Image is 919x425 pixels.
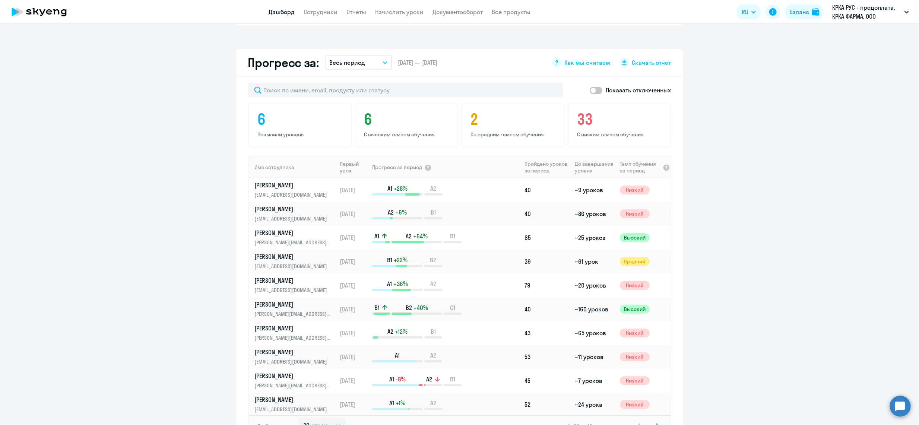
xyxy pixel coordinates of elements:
[255,276,332,285] p: [PERSON_NAME]
[255,205,332,213] p: [PERSON_NAME]
[522,297,572,321] td: 40
[255,215,332,223] p: [EMAIL_ADDRESS][DOMAIN_NAME]
[572,250,617,273] td: ~61 урок
[374,232,379,240] span: A1
[389,375,394,383] span: A1
[248,55,319,70] h2: Прогресс за:
[337,297,371,321] td: [DATE]
[572,393,617,416] td: ~24 урока
[304,8,338,16] a: Сотрудники
[522,273,572,297] td: 79
[325,55,392,70] button: Весь период
[522,226,572,250] td: 65
[255,238,332,247] p: [PERSON_NAME][EMAIL_ADDRESS][DOMAIN_NAME]
[337,369,371,393] td: [DATE]
[255,276,336,294] a: [PERSON_NAME][EMAIL_ADDRESS][DOMAIN_NAME]
[572,297,617,321] td: ~160 уроков
[406,304,412,312] span: B2
[255,205,336,223] a: [PERSON_NAME][EMAIL_ADDRESS][DOMAIN_NAME]
[522,345,572,369] td: 53
[255,405,332,413] p: [EMAIL_ADDRESS][DOMAIN_NAME]
[337,393,371,416] td: [DATE]
[572,202,617,226] td: ~86 уроков
[387,280,392,288] span: A1
[522,156,572,178] th: Пройдено уроков за период
[394,256,408,264] span: +22%
[374,304,380,312] span: B1
[398,58,437,67] span: [DATE] — [DATE]
[620,281,650,290] span: Низкий
[430,280,436,288] span: A2
[426,375,432,383] span: A2
[255,381,332,390] p: [PERSON_NAME][EMAIL_ADDRESS][DOMAIN_NAME]
[572,273,617,297] td: ~20 уроков
[620,233,650,242] span: Высокий
[255,286,332,294] p: [EMAIL_ADDRESS][DOMAIN_NAME]
[430,351,436,359] span: A2
[522,202,572,226] td: 40
[572,178,617,202] td: ~9 уроков
[450,232,455,240] span: B1
[620,400,650,409] span: Низкий
[632,58,671,67] span: Скачать отчет
[337,250,371,273] td: [DATE]
[337,178,371,202] td: [DATE]
[471,131,557,138] p: Со средним темпом обучения
[620,329,650,337] span: Низкий
[255,229,332,237] p: [PERSON_NAME]
[396,399,405,407] span: +1%
[785,4,824,19] button: Балансbalance
[742,7,748,16] span: RU
[372,164,422,171] span: Прогресс за период
[248,83,563,98] input: Поиск по имени, email, продукту или статусу
[789,7,809,16] div: Баланс
[255,324,332,332] p: [PERSON_NAME]
[522,250,572,273] td: 39
[337,226,371,250] td: [DATE]
[255,396,336,413] a: [PERSON_NAME][EMAIL_ADDRESS][DOMAIN_NAME]
[572,321,617,345] td: ~65 уроков
[413,304,428,312] span: +40%
[522,369,572,393] td: 45
[620,305,650,314] span: Высокий
[394,184,408,193] span: +28%
[572,369,617,393] td: ~7 уроков
[620,209,650,218] span: Низкий
[255,191,332,199] p: [EMAIL_ADDRESS][DOMAIN_NAME]
[577,110,664,128] h4: 33
[337,202,371,226] td: [DATE]
[393,280,408,288] span: +36%
[492,8,531,16] a: Все продукты
[828,3,913,21] button: КРКА РУС - предоплата, КРКА ФАРМА, ООО
[255,396,332,404] p: [PERSON_NAME]
[364,110,451,128] h4: 6
[572,156,617,178] th: До завершения уровня
[812,8,820,16] img: balance
[431,208,436,216] span: B1
[572,345,617,369] td: ~11 уроков
[329,58,365,67] p: Весь период
[255,334,332,342] p: [PERSON_NAME][EMAIL_ADDRESS][DOMAIN_NAME]
[430,256,436,264] span: B2
[255,229,336,247] a: [PERSON_NAME][PERSON_NAME][EMAIL_ADDRESS][DOMAIN_NAME]
[736,4,761,19] button: RU
[337,345,371,369] td: [DATE]
[832,3,901,21] p: КРКА РУС - предоплата, КРКА ФАРМА, ООО
[395,351,400,359] span: A1
[577,131,664,138] p: С низким темпом обучения
[572,226,617,250] td: ~25 уроков
[430,399,436,407] span: A2
[255,324,336,342] a: [PERSON_NAME][PERSON_NAME][EMAIL_ADDRESS][DOMAIN_NAME]
[606,86,671,95] p: Показать отключенных
[255,348,332,356] p: [PERSON_NAME]
[620,376,650,385] span: Низкий
[406,232,412,240] span: A2
[565,58,611,67] span: Как мы считаем
[620,257,650,266] span: Средний
[395,327,408,336] span: +12%
[337,273,371,297] td: [DATE]
[522,321,572,345] td: 43
[255,358,332,366] p: [EMAIL_ADDRESS][DOMAIN_NAME]
[387,256,392,264] span: B1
